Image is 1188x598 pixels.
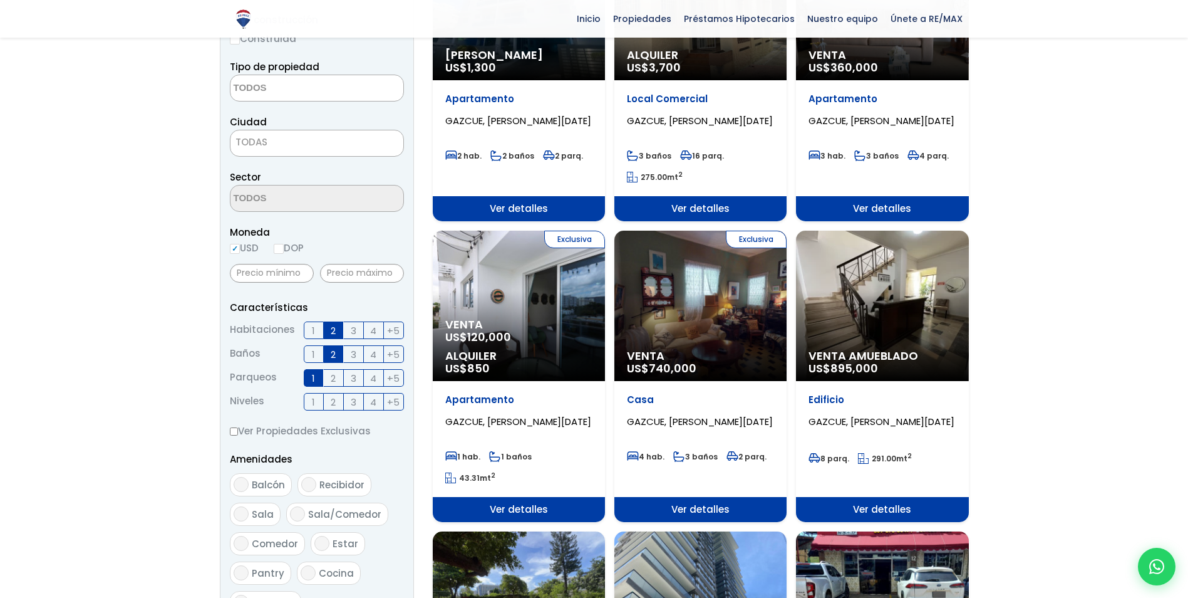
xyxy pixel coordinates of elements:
[445,329,511,345] span: US$
[872,453,896,464] span: 291.00
[320,264,404,283] input: Precio máximo
[641,172,667,182] span: 275.00
[234,565,249,580] input: Pantry
[445,394,592,406] p: Apartamento
[333,537,358,550] span: Estar
[808,150,845,161] span: 3 hab.
[351,394,356,410] span: 3
[319,567,354,580] span: Cocina
[445,114,591,127] span: GAZCUE, [PERSON_NAME][DATE]
[808,49,956,61] span: Venta
[907,451,912,461] sup: 2
[230,115,267,129] span: Ciudad
[331,394,336,410] span: 2
[614,231,787,522] a: Exclusiva Venta US$740,000 Casa GAZCUE, [PERSON_NAME][DATE] 4 hab. 3 baños 2 parq. Ver detalles
[331,323,336,338] span: 2
[370,323,376,338] span: 4
[308,508,381,521] span: Sala/Comedor
[680,150,724,161] span: 16 parq.
[433,196,605,221] span: Ver detalles
[387,370,400,386] span: +5
[467,360,490,376] span: 850
[312,347,315,362] span: 1
[445,451,480,462] span: 1 hab.
[627,350,774,362] span: Venta
[230,428,238,436] input: Ver Propiedades Exclusivas
[543,150,583,161] span: 2 parq.
[884,9,969,28] span: Únete a RE/MAX
[808,60,878,75] span: US$
[351,323,356,338] span: 3
[627,172,683,182] span: mt
[726,451,767,462] span: 2 parq.
[230,393,264,411] span: Niveles
[445,350,592,362] span: Alquiler
[627,150,671,161] span: 3 baños
[830,360,878,376] span: 895,000
[649,60,681,75] span: 3,700
[808,453,849,464] span: 8 parq.
[830,60,878,75] span: 360,000
[230,423,404,439] label: Ver Propiedades Exclusivas
[801,9,884,28] span: Nuestro equipo
[274,244,284,254] input: DOP
[649,360,696,376] span: 740,000
[230,31,404,46] label: Construida
[252,508,274,521] span: Sala
[387,347,400,362] span: +5
[489,451,532,462] span: 1 baños
[627,360,696,376] span: US$
[614,497,787,522] span: Ver detalles
[907,150,949,161] span: 4 parq.
[230,300,404,315] p: Características
[627,415,773,428] span: GAZCUE, [PERSON_NAME][DATE]
[387,323,400,338] span: +5
[351,370,356,386] span: 3
[808,415,954,428] span: GAZCUE, [PERSON_NAME][DATE]
[678,9,801,28] span: Préstamos Hipotecarios
[607,9,678,28] span: Propiedades
[808,114,954,127] span: GAZCUE, [PERSON_NAME][DATE]
[808,394,956,406] p: Edificio
[331,347,336,362] span: 2
[673,451,718,462] span: 3 baños
[234,506,249,522] input: Sala
[331,370,336,386] span: 2
[796,231,968,522] a: Venta Amueblado US$895,000 Edificio GAZCUE, [PERSON_NAME][DATE] 8 parq. 291.00mt2 Ver detalles
[235,135,267,149] span: TODAS
[858,453,912,464] span: mt
[627,49,774,61] span: Alquiler
[854,150,899,161] span: 3 baños
[678,170,683,179] sup: 2
[627,60,681,75] span: US$
[232,8,254,30] img: Logo de REMAX
[230,60,319,73] span: Tipo de propiedad
[230,130,404,157] span: TODAS
[230,345,261,363] span: Baños
[445,415,591,428] span: GAZCUE, [PERSON_NAME][DATE]
[627,451,664,462] span: 4 hab.
[433,497,605,522] span: Ver detalles
[230,244,240,254] input: USD
[796,497,968,522] span: Ver detalles
[808,93,956,105] p: Apartamento
[445,49,592,61] span: [PERSON_NAME]
[370,370,376,386] span: 4
[230,369,277,387] span: Parqueos
[433,231,605,522] a: Exclusiva Venta US$120,000 Alquiler US$850 Apartamento GAZCUE, [PERSON_NAME][DATE] 1 hab. 1 baños...
[319,478,364,491] span: Recibidor
[445,93,592,105] p: Apartamento
[252,537,298,550] span: Comedor
[726,231,787,248] span: Exclusiva
[459,473,480,483] span: 43.31
[230,322,295,339] span: Habitaciones
[370,347,376,362] span: 4
[230,451,404,467] p: Amenidades
[230,186,352,212] textarea: Search
[445,318,592,331] span: Venta
[274,240,304,256] label: DOP
[571,9,607,28] span: Inicio
[491,471,495,480] sup: 2
[230,34,240,45] input: Construida
[370,394,376,410] span: 4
